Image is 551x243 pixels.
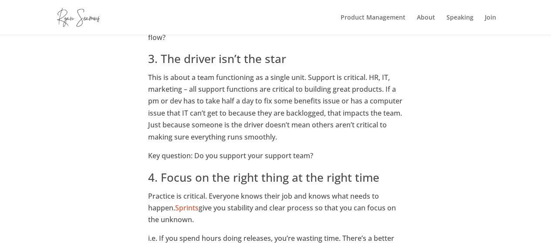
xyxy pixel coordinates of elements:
p: Key question: Where aren’t you fluid? What could you do to better get into flow? [148,20,403,50]
a: About [417,14,435,35]
div: Options [3,35,548,43]
h2: 3. The driver isn’t the star [148,50,403,72]
div: Delete [3,27,548,35]
p: Key question: Do you support your support team? [148,150,403,168]
img: ryanseamons.com [57,8,100,27]
p: This is about a team functioning as a single unit. Support is critical. HR, IT, marketing – all s... [148,72,403,150]
a: Speaking [446,14,473,35]
h2: 4. Focus on the right thing at the right time [148,169,403,190]
div: Sign out [3,43,548,50]
div: Sort A > Z [3,3,548,11]
div: Move To ... [3,58,548,66]
a: Sprints [175,203,199,212]
a: Join [485,14,496,35]
div: Sort New > Old [3,11,548,19]
div: Rename [3,50,548,58]
a: Product Management [341,14,406,35]
div: Move To ... [3,19,548,27]
p: Practice is critical. Everyone knows their job and knows what needs to happen. give you stability... [148,190,403,233]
